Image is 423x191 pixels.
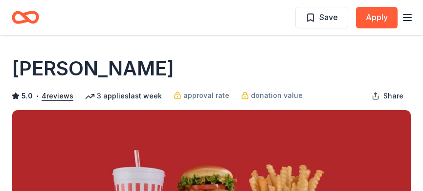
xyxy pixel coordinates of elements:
[364,86,411,106] button: Share
[174,90,229,101] a: approval rate
[251,90,303,101] span: donation value
[383,90,403,102] span: Share
[36,92,39,100] span: •
[12,55,174,82] h1: [PERSON_NAME]
[85,90,162,102] div: 3 applies last week
[356,7,398,28] button: Apply
[241,90,303,101] a: donation value
[295,7,348,28] button: Save
[22,90,33,102] span: 5.0
[42,90,73,102] button: 4reviews
[183,90,229,101] span: approval rate
[319,11,338,24] span: Save
[12,6,39,29] a: Home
